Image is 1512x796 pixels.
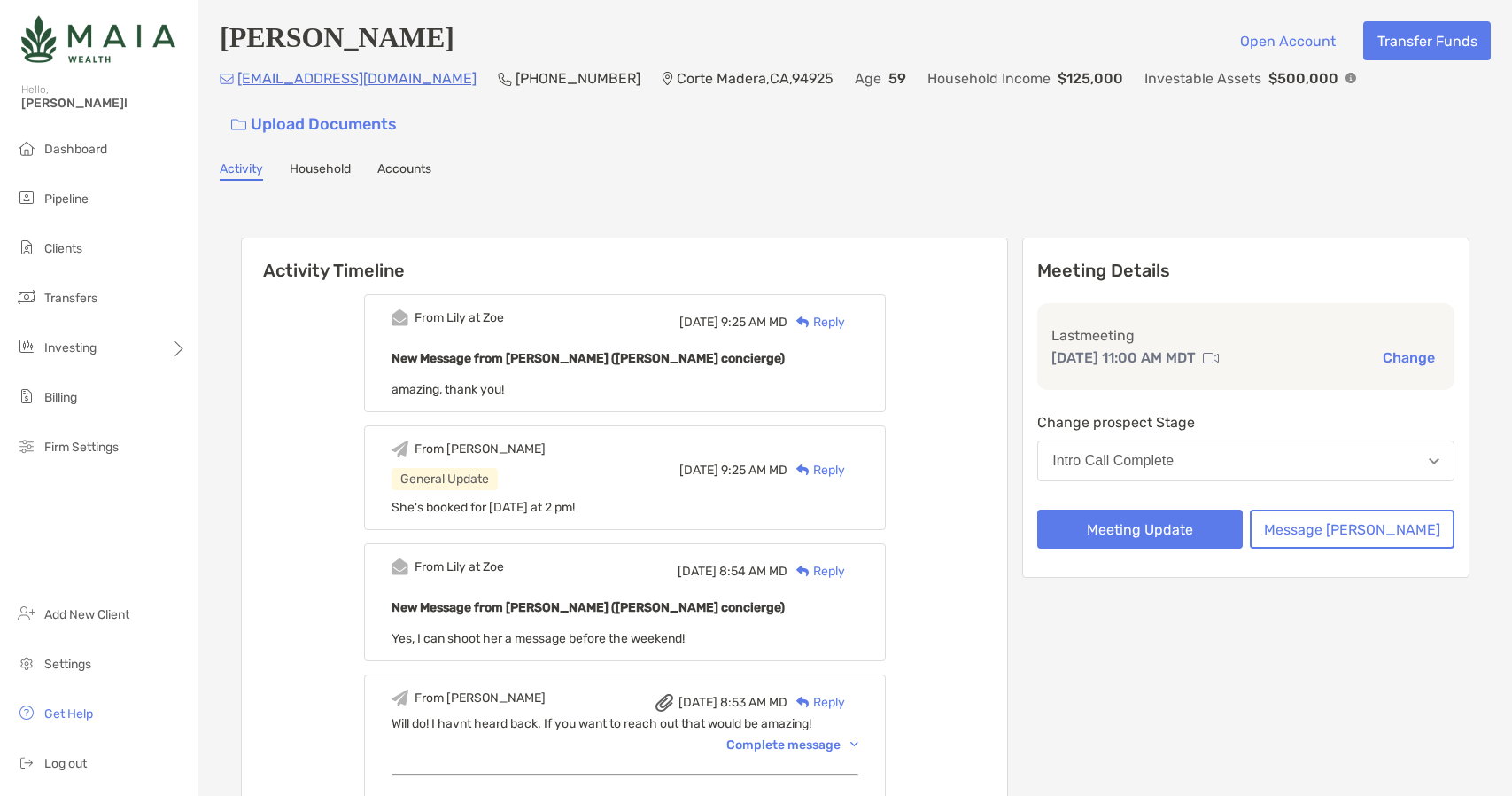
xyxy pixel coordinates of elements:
img: transfers icon [16,286,37,308]
span: 8:53 AM MD [720,695,787,710]
img: Location Icon [662,72,673,86]
div: From [PERSON_NAME] [415,441,546,457]
img: Reply icon [796,697,810,708]
img: Email Icon [220,74,234,84]
span: [DATE] [678,564,717,579]
span: Investing [44,340,97,355]
span: Settings [44,657,91,672]
span: 9:25 AM MD [721,315,787,330]
p: Change prospect Stage [1037,411,1454,433]
div: Will do! I havnt heard back. If you want to reach out that would be amazing! [392,716,858,731]
div: General Update [392,468,498,490]
img: Reply icon [796,316,810,328]
img: Open dropdown arrow [1429,458,1439,464]
img: button icon [231,119,246,131]
img: communication type [1203,351,1219,365]
div: Intro Call Complete [1052,453,1174,469]
div: From Lily at Zoe [415,559,504,574]
b: New Message from [PERSON_NAME] ([PERSON_NAME] concierge) [392,351,785,366]
p: Last meeting [1051,324,1440,347]
button: Transfer Funds [1363,21,1491,60]
a: Accounts [377,161,431,181]
img: Phone Icon [498,72,512,86]
p: Age [855,67,881,90]
img: dashboard icon [16,137,37,159]
span: [DATE] [678,695,717,710]
img: Reply icon [796,464,810,476]
span: amazing, thank you! [392,382,504,397]
div: From Lily at Zoe [415,310,504,325]
span: Yes, I can shoot her a message before the weekend! [392,631,685,646]
div: Reply [787,461,845,480]
img: Info Icon [1345,73,1356,83]
img: Zoe Logo [21,7,175,71]
span: [DATE] [679,463,718,478]
span: [DATE] [679,315,718,330]
p: Meeting Details [1037,260,1454,282]
span: Pipeline [44,191,89,207]
div: Complete message [726,737,858,753]
span: Billing [44,390,77,405]
div: Reply [787,562,845,581]
img: firm-settings icon [16,435,37,457]
img: attachment [655,694,673,712]
p: Investable Assets [1144,67,1261,90]
a: Upload Documents [220,105,408,144]
img: pipeline icon [16,187,37,208]
a: Household [290,161,351,181]
img: Reply icon [796,566,810,577]
p: Household Income [927,67,1051,90]
span: Transfers [44,291,97,306]
p: $125,000 [1058,67,1123,90]
img: Event icon [392,558,408,575]
p: [PHONE_NUMBER] [516,67,640,90]
span: Clients [44,241,82,256]
img: Chevron icon [850,742,858,747]
span: [PERSON_NAME]! [21,96,187,111]
img: Event icon [392,309,408,326]
button: Message [PERSON_NAME] [1250,510,1454,549]
span: Dashboard [44,142,107,157]
button: Change [1377,348,1440,367]
div: Reply [787,693,845,712]
span: 8:54 AM MD [719,564,787,579]
span: Add New Client [44,607,129,622]
img: clients icon [16,237,37,258]
img: add_new_client icon [16,603,37,624]
b: New Message from [PERSON_NAME] ([PERSON_NAME] concierge) [392,600,785,615]
p: [DATE] 11:00 AM MDT [1051,347,1196,369]
a: Activity [220,161,263,181]
img: get-help icon [16,702,37,723]
span: She's booked for [DATE] at 2 pm! [392,500,575,515]
span: 9:25 AM MD [721,463,787,478]
p: 59 [888,67,906,90]
span: Log out [44,756,87,771]
button: Intro Call Complete [1037,441,1454,481]
div: Reply [787,313,845,332]
p: Corte Madera , CA , 94925 [677,67,834,90]
img: Event icon [392,690,408,706]
h6: Activity Timeline [242,238,1007,281]
img: logout icon [16,752,37,773]
button: Open Account [1226,21,1349,60]
img: settings icon [16,652,37,674]
img: investing icon [16,336,37,357]
button: Meeting Update [1037,510,1242,549]
span: Get Help [44,706,93,722]
div: From [PERSON_NAME] [415,691,546,706]
p: $500,000 [1268,67,1338,90]
p: [EMAIL_ADDRESS][DOMAIN_NAME] [237,67,477,90]
img: Event icon [392,441,408,457]
h4: [PERSON_NAME] [220,21,454,60]
span: Firm Settings [44,440,119,455]
img: billing icon [16,386,37,407]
